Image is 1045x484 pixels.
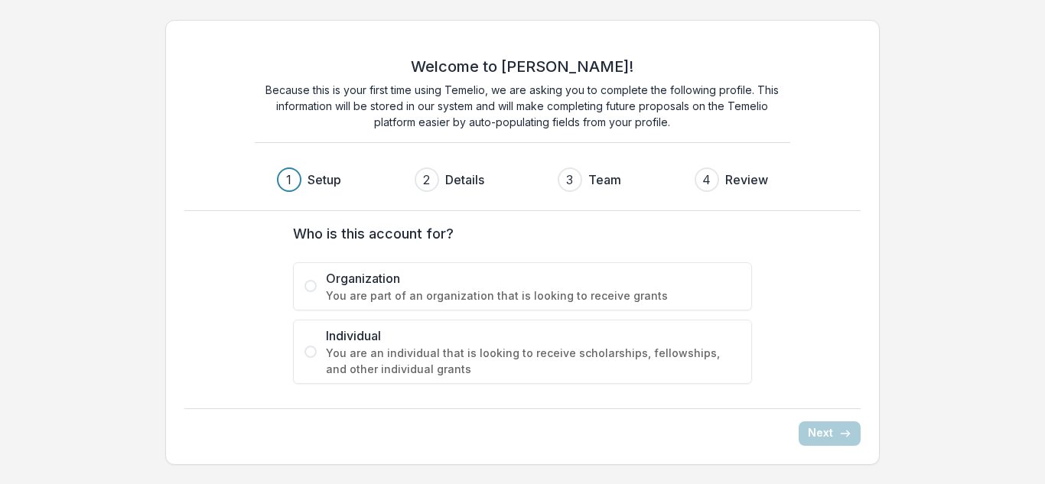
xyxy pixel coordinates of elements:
button: Next [799,421,861,446]
div: 3 [566,171,573,189]
div: 2 [423,171,430,189]
span: Individual [326,326,741,345]
p: Because this is your first time using Temelio, we are asking you to complete the following profil... [255,82,790,130]
h3: Setup [308,171,341,189]
span: You are part of an organization that is looking to receive grants [326,287,741,304]
div: 1 [286,171,291,189]
h3: Details [445,171,484,189]
h3: Team [588,171,621,189]
label: Who is this account for? [293,223,743,244]
div: Progress [277,167,768,192]
span: Organization [326,269,741,287]
span: You are an individual that is looking to receive scholarships, fellowships, and other individual ... [326,345,741,377]
div: 4 [702,171,711,189]
h2: Welcome to [PERSON_NAME]! [411,57,633,76]
h3: Review [725,171,768,189]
